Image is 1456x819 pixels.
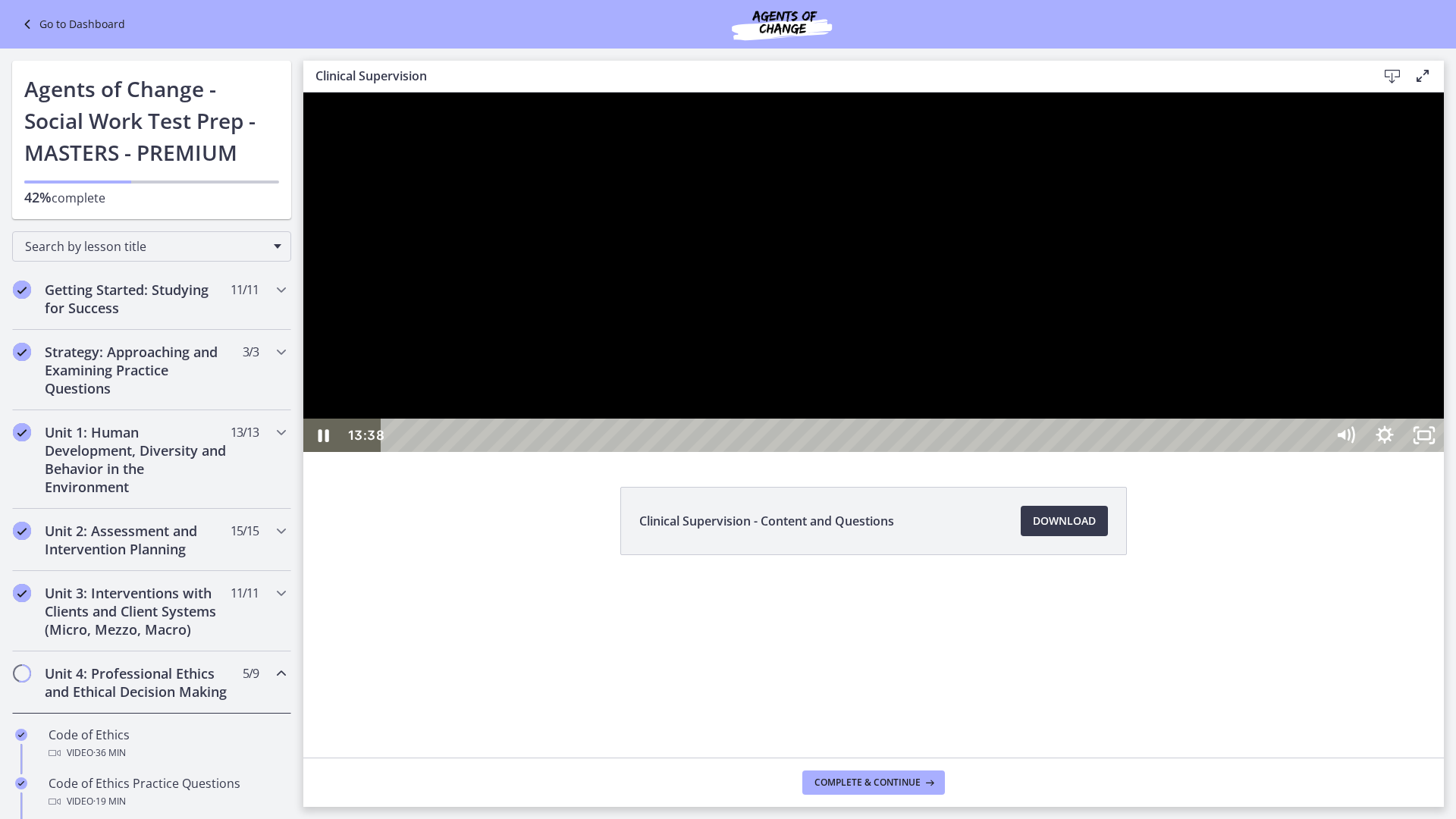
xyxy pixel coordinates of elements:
span: 3 / 3 [243,343,259,361]
span: Complete & continue [814,777,921,789]
div: Code of Ethics Practice Questions [49,774,285,811]
button: Show settings menu [1062,326,1101,359]
i: Completed [13,343,31,361]
h2: Unit 2: Assessment and Intervention Planning [45,522,230,558]
h1: Agents of Change - Social Work Test Prep - MASTERS - PREMIUM [24,73,279,168]
span: 11 / 11 [231,584,259,602]
span: · 36 min [93,744,126,762]
button: Unfullscreen [1101,326,1141,359]
i: Completed [13,281,31,299]
h2: Unit 4: Professional Ethics and Ethical Decision Making [45,664,230,701]
span: 42% [24,188,52,206]
div: Code of Ethics [49,726,285,762]
i: Completed [13,584,31,602]
h2: Unit 3: Interventions with Clients and Client Systems (Micro, Mezzo, Macro) [45,584,230,639]
div: Video [49,792,285,811]
i: Completed [15,777,27,789]
span: Clinical Supervision - Content and Questions [639,512,894,530]
div: Search by lesson title [12,231,291,262]
i: Completed [13,423,31,441]
span: 13 / 13 [231,423,259,441]
h3: Clinical Supervision [315,67,1353,85]
iframe: Video Lesson [303,93,1444,452]
i: Completed [15,729,27,741]
button: Complete & continue [802,770,945,795]
button: Mute [1022,326,1062,359]
i: Completed [13,522,31,540]
h2: Unit 1: Human Development, Diversity and Behavior in the Environment [45,423,230,496]
span: · 19 min [93,792,126,811]
span: 11 / 11 [231,281,259,299]
h2: Strategy: Approaching and Examining Practice Questions [45,343,230,397]
img: Agents of Change [691,6,873,42]
span: Search by lesson title [25,238,266,255]
div: Video [49,744,285,762]
a: Go to Dashboard [18,15,125,33]
span: Download [1033,512,1096,530]
h2: Getting Started: Studying for Success [45,281,230,317]
span: 5 / 9 [243,664,259,682]
span: 15 / 15 [231,522,259,540]
p: complete [24,188,279,207]
a: Download [1021,506,1108,536]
